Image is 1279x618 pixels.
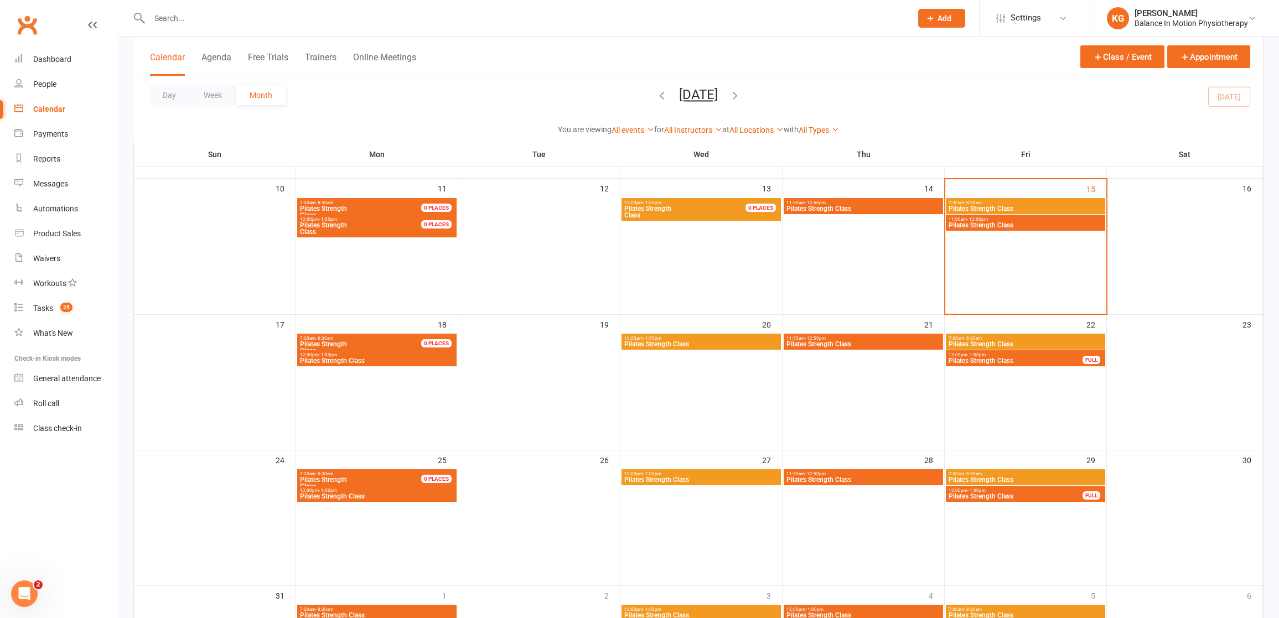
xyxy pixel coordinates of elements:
[276,315,296,333] div: 17
[33,129,68,138] div: Payments
[14,366,117,391] a: General attendance kiosk mode
[33,204,78,213] div: Automations
[300,476,347,484] span: Pilates Strength
[1080,45,1164,68] button: Class / Event
[948,222,1103,228] span: Pilates Strength Class
[805,336,826,341] span: - 12:50pm
[1242,179,1262,197] div: 16
[799,126,839,134] a: All Types
[948,488,1083,493] span: 12:00pm
[664,126,722,134] a: All Instructors
[624,200,759,205] span: 12:00pm
[604,586,620,604] div: 2
[299,352,454,357] span: 12:00pm
[14,296,117,321] a: Tasks 25
[33,329,73,337] div: What's New
[299,200,434,205] span: 7:30am
[300,205,347,212] span: Pilates Strength
[300,221,347,229] span: Pilates Strength
[612,126,654,134] a: All events
[315,200,333,205] span: - 8:30am
[786,476,941,483] span: Pilates Strength Class
[421,339,452,347] div: 0 PLACES
[1107,7,1129,29] div: KG
[296,143,458,166] th: Mon
[967,217,988,222] span: - 12:00pm
[948,607,1103,612] span: 7:30am
[315,336,333,341] span: - 8:30am
[1083,491,1100,500] div: FULL
[762,450,782,469] div: 27
[33,374,101,383] div: General attendance
[299,488,454,493] span: 12:00pm
[14,271,117,296] a: Workouts
[964,336,982,341] span: - 8:30am
[1242,450,1262,469] div: 30
[624,205,671,212] span: Pilates Strength
[305,52,336,76] button: Trainers
[600,450,620,469] div: 26
[1247,586,1262,604] div: 6
[948,493,1083,500] span: Pilates Strength Class
[276,450,296,469] div: 24
[679,87,718,102] button: [DATE]
[624,476,779,483] span: Pilates Strength Class
[201,52,231,76] button: Agenda
[1011,6,1041,30] span: Settings
[948,471,1103,476] span: 7:30am
[1083,356,1100,364] div: FULL
[948,200,1103,205] span: 7:30am
[33,254,60,263] div: Waivers
[33,154,60,163] div: Reports
[33,279,66,288] div: Workouts
[783,143,945,166] th: Thu
[134,143,296,166] th: Sun
[624,607,779,612] span: 12:00pm
[248,52,288,76] button: Free Trials
[938,14,951,23] span: Add
[805,200,826,205] span: - 12:50pm
[299,205,434,219] span: Class
[319,352,337,357] span: - 1:00pm
[236,85,286,105] button: Month
[924,179,944,197] div: 14
[276,586,296,604] div: 31
[722,125,729,134] strong: at
[643,607,661,612] span: - 1:00pm
[11,580,38,607] iframe: Intercom live chat
[299,357,454,364] span: Pilates Strength Class
[421,220,452,228] div: 0 PLACES
[14,172,117,196] a: Messages
[948,357,1083,364] span: Pilates Strength Class
[654,125,664,134] strong: for
[924,315,944,333] div: 21
[620,143,783,166] th: Wed
[1086,450,1106,469] div: 29
[948,341,1103,347] span: Pilates Strength Class
[146,11,904,26] input: Search...
[948,352,1083,357] span: 12:00pm
[315,607,333,612] span: - 8:30am
[149,85,190,105] button: Day
[745,204,776,212] div: 0 PLACES
[600,315,620,333] div: 19
[1107,143,1263,166] th: Sat
[14,72,117,97] a: People
[33,399,59,408] div: Roll call
[967,352,986,357] span: - 1:00pm
[33,229,81,238] div: Product Sales
[624,471,779,476] span: 12:00pm
[299,222,434,235] span: Class
[14,47,117,72] a: Dashboard
[14,122,117,147] a: Payments
[14,321,117,346] a: What's New
[438,450,458,469] div: 25
[315,471,333,476] span: - 8:30am
[1135,18,1248,28] div: Balance In Motion Physiotherapy
[1242,315,1262,333] div: 23
[948,217,1103,222] span: 11:00am
[421,204,452,212] div: 0 PLACES
[319,217,337,222] span: - 1:00pm
[299,607,454,612] span: 7:30am
[767,586,782,604] div: 3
